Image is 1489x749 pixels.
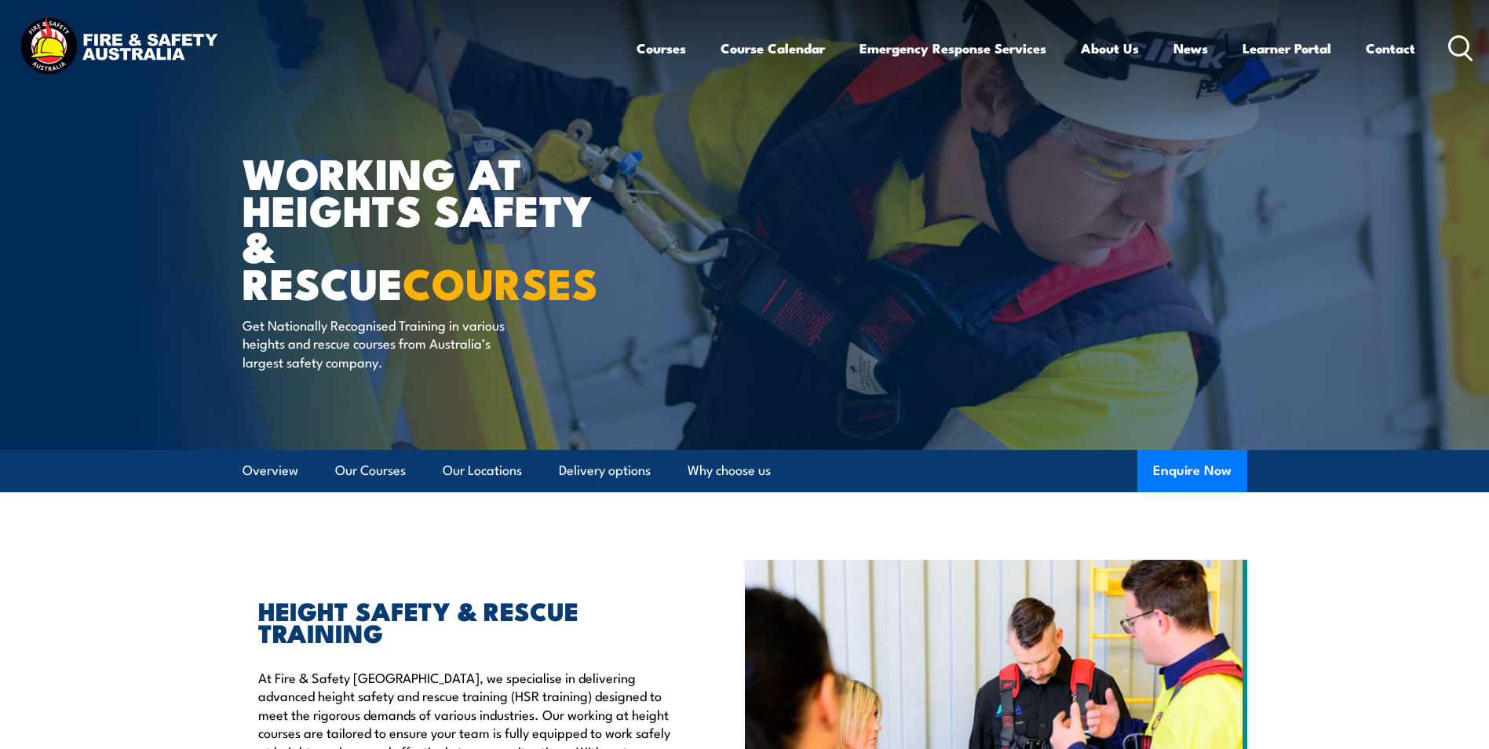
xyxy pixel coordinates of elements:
[1366,27,1415,69] a: Contact
[443,450,522,491] a: Our Locations
[859,27,1046,69] a: Emergency Response Services
[1137,450,1247,492] button: Enquire Now
[243,154,630,301] h1: WORKING AT HEIGHTS SAFETY & RESCUE
[335,450,406,491] a: Our Courses
[637,27,686,69] a: Courses
[243,316,529,371] p: Get Nationally Recognised Training in various heights and rescue courses from Australia’s largest...
[1081,27,1139,69] a: About Us
[243,450,298,491] a: Overview
[688,450,771,491] a: Why choose us
[1173,27,1208,69] a: News
[1243,27,1331,69] a: Learner Portal
[403,249,598,314] strong: COURSES
[258,599,673,643] h2: HEIGHT SAFETY & RESCUE TRAINING
[721,27,825,69] a: Course Calendar
[559,450,651,491] a: Delivery options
